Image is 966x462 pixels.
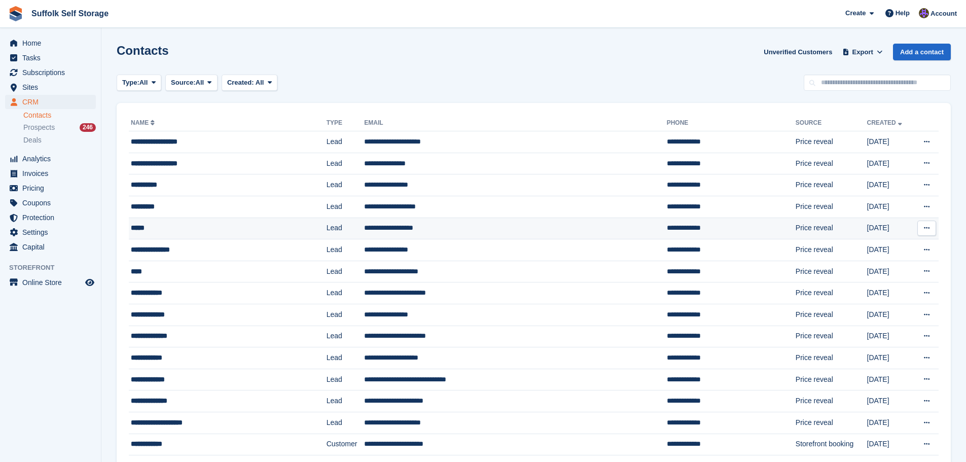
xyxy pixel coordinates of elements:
[22,80,83,94] span: Sites
[845,8,866,18] span: Create
[84,276,96,289] a: Preview store
[131,119,157,126] a: Name
[867,369,913,390] td: [DATE]
[117,75,161,91] button: Type: All
[867,153,913,174] td: [DATE]
[5,95,96,109] a: menu
[327,434,365,455] td: Customer
[867,390,913,412] td: [DATE]
[327,239,365,261] td: Lead
[796,412,867,434] td: Price reveal
[22,210,83,225] span: Protection
[327,326,365,347] td: Lead
[327,131,365,153] td: Lead
[796,196,867,218] td: Price reveal
[22,166,83,181] span: Invoices
[327,115,365,131] th: Type
[867,434,913,455] td: [DATE]
[796,390,867,412] td: Price reveal
[8,6,23,21] img: stora-icon-8386f47178a22dfd0bd8f6a31ec36ba5ce8667c1dd55bd0f319d3a0aa187defe.svg
[23,111,96,120] a: Contacts
[896,8,910,18] span: Help
[22,225,83,239] span: Settings
[5,275,96,290] a: menu
[796,131,867,153] td: Price reveal
[23,135,96,146] a: Deals
[796,218,867,239] td: Price reveal
[5,210,96,225] a: menu
[919,8,929,18] img: Emma
[327,282,365,304] td: Lead
[23,122,96,133] a: Prospects 246
[122,78,139,88] span: Type:
[256,79,264,86] span: All
[796,153,867,174] td: Price reveal
[27,5,113,22] a: Suffolk Self Storage
[5,225,96,239] a: menu
[327,153,365,174] td: Lead
[22,240,83,254] span: Capital
[796,347,867,369] td: Price reveal
[867,347,913,369] td: [DATE]
[867,412,913,434] td: [DATE]
[5,196,96,210] a: menu
[165,75,218,91] button: Source: All
[5,65,96,80] a: menu
[327,196,365,218] td: Lead
[796,239,867,261] td: Price reveal
[760,44,836,60] a: Unverified Customers
[867,261,913,282] td: [DATE]
[867,174,913,196] td: [DATE]
[22,65,83,80] span: Subscriptions
[867,304,913,326] td: [DATE]
[867,282,913,304] td: [DATE]
[867,196,913,218] td: [DATE]
[80,123,96,132] div: 246
[5,166,96,181] a: menu
[327,412,365,434] td: Lead
[796,304,867,326] td: Price reveal
[796,282,867,304] td: Price reveal
[5,51,96,65] a: menu
[139,78,148,88] span: All
[796,115,867,131] th: Source
[171,78,195,88] span: Source:
[327,261,365,282] td: Lead
[867,326,913,347] td: [DATE]
[22,275,83,290] span: Online Store
[196,78,204,88] span: All
[327,304,365,326] td: Lead
[5,80,96,94] a: menu
[22,51,83,65] span: Tasks
[22,95,83,109] span: CRM
[796,434,867,455] td: Storefront booking
[796,326,867,347] td: Price reveal
[9,263,101,273] span: Storefront
[364,115,666,131] th: Email
[867,131,913,153] td: [DATE]
[327,218,365,239] td: Lead
[22,152,83,166] span: Analytics
[5,152,96,166] a: menu
[227,79,254,86] span: Created:
[5,36,96,50] a: menu
[867,119,904,126] a: Created
[796,369,867,390] td: Price reveal
[840,44,885,60] button: Export
[327,369,365,390] td: Lead
[5,240,96,254] a: menu
[867,239,913,261] td: [DATE]
[796,261,867,282] td: Price reveal
[327,347,365,369] td: Lead
[5,181,96,195] a: menu
[852,47,873,57] span: Export
[893,44,951,60] a: Add a contact
[867,218,913,239] td: [DATE]
[23,135,42,145] span: Deals
[327,174,365,196] td: Lead
[796,174,867,196] td: Price reveal
[22,36,83,50] span: Home
[22,196,83,210] span: Coupons
[23,123,55,132] span: Prospects
[667,115,796,131] th: Phone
